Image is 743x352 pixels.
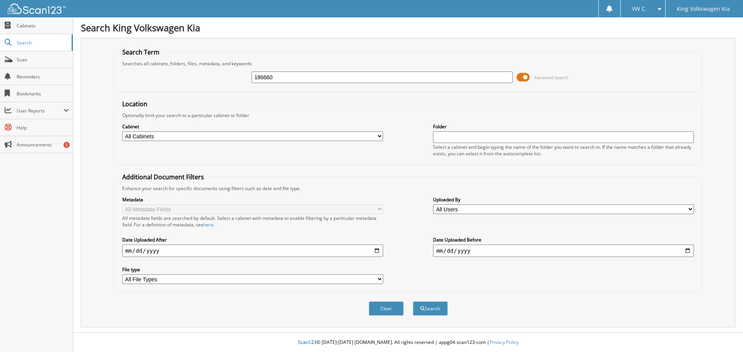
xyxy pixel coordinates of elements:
span: Search [17,39,68,46]
span: Announcements [17,141,69,148]
span: Cabinets [17,22,69,29]
div: Enhance your search for specific documents using filters such as date and file type. [118,185,698,192]
label: Cabinet [122,123,383,130]
div: © [DATE]-[DATE] [DOMAIN_NAME]. All rights reserved | appg04-scan123-com | [73,333,743,352]
input: start [122,245,383,257]
span: King Volkswagen Kia [677,7,730,11]
button: Clear [369,301,404,316]
label: Uploaded By [433,196,694,203]
label: Date Uploaded After [122,236,383,243]
span: Scan123 [298,339,317,345]
label: Date Uploaded Before [433,236,694,243]
div: Optionally limit your search to a particular cabinet or folder [118,112,698,119]
div: 5 [63,142,70,148]
label: Metadata [122,196,383,203]
span: Advanced Search [534,75,568,80]
span: VW C. [632,7,647,11]
button: Search [413,301,448,316]
input: end [433,245,694,257]
h1: Search King Volkswagen Kia [81,21,735,34]
label: File type [122,266,383,273]
div: Select a cabinet and begin typing the name of the folder you want to search in. If the name match... [433,144,694,157]
div: Searches all cabinets, folders, files, metadata, and keywords [118,60,698,67]
div: All metadata fields are searched by default. Select a cabinet with metadata to enable filtering b... [122,215,383,228]
img: scan123-logo-white.svg [8,3,66,14]
label: Folder [433,123,694,130]
legend: Search Term [118,48,163,56]
span: Reminders [17,73,69,80]
span: Help [17,124,69,131]
legend: Location [118,100,151,108]
span: User Reports [17,107,63,114]
span: Bookmarks [17,90,69,97]
legend: Additional Document Filters [118,173,208,181]
a: here [204,221,214,228]
a: Privacy Policy [490,339,519,345]
span: Scan [17,56,69,63]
